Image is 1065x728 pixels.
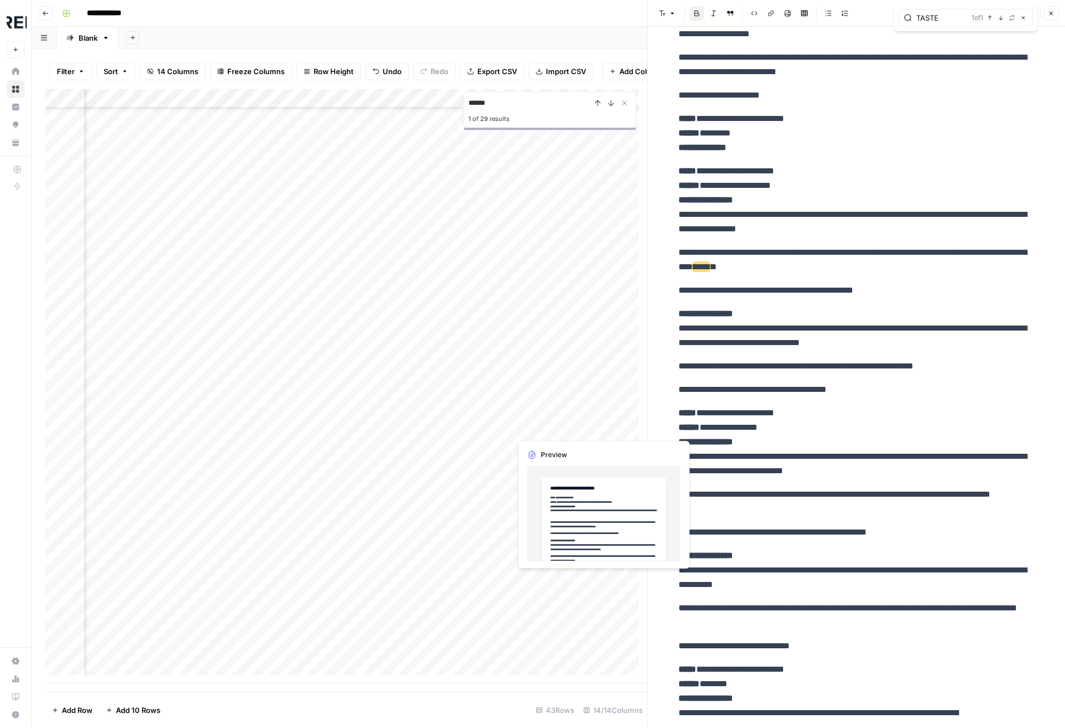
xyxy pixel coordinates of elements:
[916,12,967,23] input: Search
[971,13,983,23] span: 1 of 1
[116,705,160,716] span: Add 10 Rows
[7,670,25,688] a: Usage
[468,112,631,125] div: 1 of 29 results
[296,62,361,80] button: Row Height
[7,134,25,152] a: Your Data
[50,62,92,80] button: Filter
[7,116,25,134] a: Opportunities
[157,66,198,77] span: 14 Columns
[227,66,285,77] span: Freeze Columns
[529,62,593,80] button: Import CSV
[546,66,586,77] span: Import CSV
[7,62,25,80] a: Home
[79,32,97,43] div: Blank
[460,62,524,80] button: Export CSV
[7,706,25,724] button: Help + Support
[531,701,579,719] div: 43 Rows
[96,62,135,80] button: Sort
[477,66,517,77] span: Export CSV
[210,62,292,80] button: Freeze Columns
[7,9,25,37] button: Workspace: Threepipe Reply
[618,96,631,110] button: Close Search
[45,701,99,719] button: Add Row
[413,62,456,80] button: Redo
[314,66,354,77] span: Row Height
[604,96,618,110] button: Next Result
[7,13,27,33] img: Threepipe Reply Logo
[57,66,75,77] span: Filter
[7,98,25,116] a: Insights
[591,96,604,110] button: Previous Result
[104,66,118,77] span: Sort
[602,62,670,80] button: Add Column
[99,701,167,719] button: Add 10 Rows
[383,66,402,77] span: Undo
[62,705,92,716] span: Add Row
[7,688,25,706] a: Learning Hub
[579,701,647,719] div: 14/14 Columns
[7,652,25,670] a: Settings
[431,66,448,77] span: Redo
[619,66,662,77] span: Add Column
[365,62,409,80] button: Undo
[7,80,25,98] a: Browse
[140,62,206,80] button: 14 Columns
[57,27,119,49] a: Blank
